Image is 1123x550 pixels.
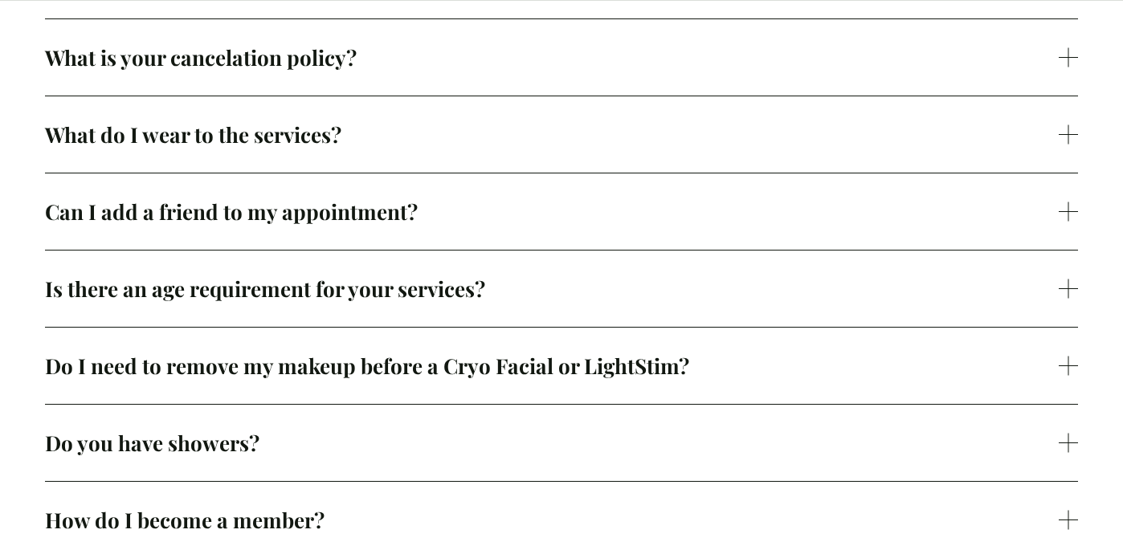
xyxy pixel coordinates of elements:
[45,506,1059,534] span: How do I become a member?
[45,328,1078,404] button: Do I need to remove my makeup before a Cryo Facial or LightStim?
[45,19,1078,96] button: What is your cancelation policy?
[45,173,1078,250] button: Can I add a friend to my appointment?
[45,405,1078,481] button: Do you have showers?
[45,352,1059,380] span: Do I need to remove my makeup before a Cryo Facial or LightStim?
[45,198,1059,226] span: Can I add a friend to my appointment?
[45,429,1059,457] span: Do you have showers?
[45,43,1059,71] span: What is your cancelation policy?
[45,96,1078,173] button: What do I wear to the services?
[45,275,1059,303] span: Is there an age requirement for your services?
[45,251,1078,327] button: Is there an age requirement for your services?
[45,120,1059,149] span: What do I wear to the services?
